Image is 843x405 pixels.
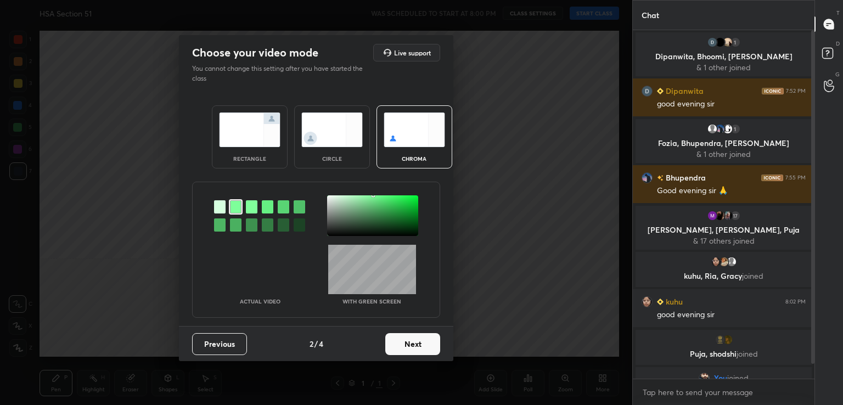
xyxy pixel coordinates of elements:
[664,172,706,183] h6: Bhupendra
[785,299,806,305] div: 8:02 PM
[786,88,806,94] div: 7:52 PM
[657,175,664,181] img: no-rating-badge.077c3623.svg
[836,9,840,17] p: T
[836,40,840,48] p: D
[761,175,783,181] img: iconic-dark.1390631f.png
[642,272,805,280] p: kuhu, Ria, Gracy
[722,334,733,345] img: 942ed4aabef34535a6a18b5ce367a802.jpg
[727,374,749,383] span: joined
[715,334,726,345] img: 126b5add04b540d4afa64715f169dba1.jpg
[722,37,733,48] img: b7d349f71d3744cf8e9ff3ed01643968.jpg
[192,64,370,83] p: You cannot change this setting after you have started the class
[633,30,814,379] div: grid
[742,271,763,281] span: joined
[714,374,727,383] span: You
[314,338,318,350] h4: /
[715,37,726,48] img: c6275574ac9d42f99bb8e945396ac919.jpg
[342,299,401,304] p: With green screen
[394,49,431,56] h5: Live support
[785,175,806,181] div: 7:55 PM
[722,210,733,221] img: b5d5dc65bba1456a8f09c34f8feedc7b.jpg
[737,348,758,359] span: joined
[310,338,313,350] h4: 2
[392,156,436,161] div: chroma
[240,299,280,304] p: Actual Video
[642,86,653,97] img: 3
[664,85,704,97] h6: Dipanwita
[642,172,653,183] img: 55f051a3d069410285d8dfe85c635463.jpg
[642,52,805,61] p: Dipanwita, Bhoomi, [PERSON_NAME]
[835,70,840,78] p: G
[657,99,806,110] div: good evening sir
[730,123,741,134] div: 1
[385,333,440,355] button: Next
[715,210,726,221] img: 86f40a8f690644bea5ae40abdca79f3d.jpg
[642,350,805,358] p: Puja, shodshi
[707,210,718,221] img: 3
[657,88,664,94] img: Learner_Badge_beginner_1_8b307cf2a0.svg
[219,113,280,147] img: normalScreenIcon.ae25ed63.svg
[657,310,806,320] div: good evening sir
[228,156,272,161] div: rectangle
[310,156,354,161] div: circle
[319,338,323,350] h4: 4
[762,88,784,94] img: iconic-dark.1390631f.png
[664,296,683,307] h6: kuhu
[657,185,806,196] div: Good evening sir 🙏
[384,113,445,147] img: chromaScreenIcon.c19ab0a0.svg
[707,123,718,134] img: default.png
[642,237,805,245] p: & 17 others joined
[718,256,729,267] img: 9c49796db0424d3e93502d3a13e5df49.jpg
[699,373,710,384] img: 0ee430d530ea4eab96c2489b3c8ae121.jpg
[642,150,805,159] p: & 1 other joined
[722,123,733,134] img: a101d65c335a4167b26748aa83496d81.99222079_3
[642,296,653,307] img: 508ea7dea493476aadc57345d5cd8bfd.jpg
[633,1,668,30] p: Chat
[707,37,718,48] img: 3
[192,333,247,355] button: Previous
[192,46,318,60] h2: Choose your video mode
[711,256,722,267] img: 508ea7dea493476aadc57345d5cd8bfd.jpg
[657,299,664,305] img: Learner_Badge_beginner_1_8b307cf2a0.svg
[730,37,741,48] div: 1
[642,139,805,148] p: Fozia, Bhupendra, [PERSON_NAME]
[726,256,737,267] img: default.png
[730,210,741,221] div: 17
[642,63,805,72] p: & 1 other joined
[715,123,726,134] img: 55f051a3d069410285d8dfe85c635463.jpg
[301,113,363,147] img: circleScreenIcon.acc0effb.svg
[642,226,805,234] p: [PERSON_NAME], [PERSON_NAME], Puja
